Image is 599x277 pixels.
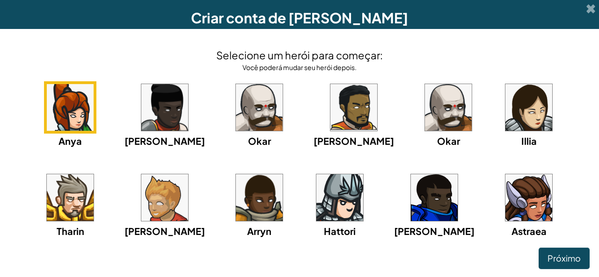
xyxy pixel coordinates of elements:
[411,174,458,221] img: portrait.png
[141,84,188,131] img: portrait.png
[316,174,363,221] img: portrait.png
[437,135,460,147] span: Okar
[521,135,537,147] span: Illia
[47,174,94,221] img: portrait.png
[511,225,547,237] span: Astraea
[236,174,283,221] img: portrait.png
[124,135,205,147] span: [PERSON_NAME]
[57,225,84,237] span: Tharin
[124,225,205,237] span: [PERSON_NAME]
[216,48,383,63] h4: Selecione um herói para começar:
[191,9,408,27] span: Criar conta de [PERSON_NAME]
[141,174,188,221] img: portrait.png
[236,84,283,131] img: portrait.png
[505,84,552,131] img: portrait.png
[425,84,472,131] img: portrait.png
[394,225,475,237] span: [PERSON_NAME]
[539,248,590,269] button: Próximo
[58,135,82,147] span: Anya
[314,135,394,147] span: [PERSON_NAME]
[248,135,271,147] span: Okar
[47,84,94,131] img: portrait.png
[505,174,552,221] img: portrait.png
[324,225,356,237] span: Hattori
[216,63,383,72] div: Você poderá mudar seu herói depois.
[247,225,271,237] span: Arryn
[330,84,377,131] img: portrait.png
[548,253,581,263] span: Próximo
